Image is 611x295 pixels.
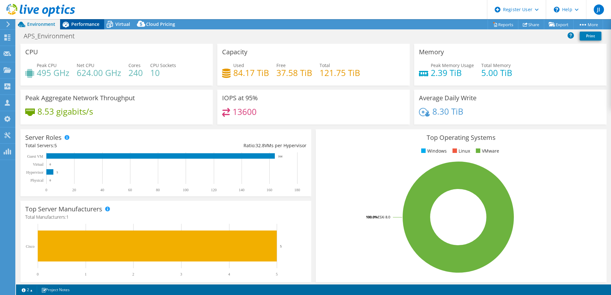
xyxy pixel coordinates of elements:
span: Used [233,62,244,68]
h4: 13600 [233,108,257,115]
text: 60 [128,188,132,192]
h4: Total Manufacturers: [25,214,306,221]
a: More [573,19,603,29]
text: 0 [37,272,39,276]
text: 160 [267,188,272,192]
h4: 8.53 gigabits/s [37,108,93,115]
h1: APS_Environment [21,33,85,40]
a: Reports [488,19,518,29]
text: 2 [132,272,134,276]
text: 1 [85,272,87,276]
span: Peak CPU [37,62,57,68]
text: 5 [57,171,58,174]
text: 180 [294,188,300,192]
div: Ratio: VMs per Hypervisor [166,142,306,149]
text: 120 [211,188,217,192]
h4: 10 [150,69,176,76]
text: 20 [72,188,76,192]
svg: \n [554,7,560,12]
span: Cores [128,62,141,68]
div: Total Servers: [25,142,166,149]
text: Guest VM [27,154,43,159]
h4: 495 GHz [37,69,69,76]
a: 2 [17,286,37,294]
span: Net CPU [77,62,94,68]
span: 32.8 [256,142,265,148]
span: Environment [27,21,55,27]
span: Cloud Pricing [146,21,175,27]
span: Virtual [115,21,130,27]
h3: Server Roles [25,134,62,141]
span: Free [276,62,286,68]
text: 0 [50,179,51,182]
li: Windows [420,147,447,155]
text: 100 [183,188,189,192]
h4: 240 [128,69,143,76]
span: Performance [71,21,99,27]
text: 164 [278,155,282,158]
text: 3 [180,272,182,276]
a: Export [544,19,574,29]
tspan: 100.0% [366,215,378,219]
h3: Capacity [222,49,247,56]
h3: CPU [25,49,38,56]
h4: 2.39 TiB [431,69,474,76]
li: VMware [474,147,499,155]
h4: 37.58 TiB [276,69,312,76]
span: CPU Sockets [150,62,176,68]
h3: Top Operating Systems [321,134,602,141]
text: 4 [228,272,230,276]
span: Peak Memory Usage [431,62,474,68]
text: 5 [276,272,278,276]
h3: Average Daily Write [419,95,476,102]
text: 5 [280,244,282,248]
span: JI [594,4,604,15]
text: 80 [156,188,160,192]
tspan: ESXi 8.0 [378,215,390,219]
h4: 624.00 GHz [77,69,121,76]
h4: 121.75 TiB [320,69,360,76]
h4: 84.17 TiB [233,69,269,76]
h3: Memory [419,49,444,56]
text: Hypervisor [26,170,43,175]
h3: Top Server Manufacturers [25,206,102,213]
a: Print [580,32,601,41]
text: 0 [45,188,47,192]
a: Share [518,19,544,29]
text: Physical [30,178,43,183]
h3: IOPS at 95% [222,95,258,102]
text: 140 [239,188,244,192]
text: Cisco [26,244,35,249]
a: Project Notes [37,286,74,294]
span: Total Memory [481,62,511,68]
span: Total [320,62,330,68]
text: 0 [50,163,51,166]
h3: Peak Aggregate Network Throughput [25,95,135,102]
span: 5 [54,142,57,148]
text: Virtual [33,162,44,167]
text: 40 [100,188,104,192]
h4: 8.30 TiB [432,108,463,115]
h4: 5.00 TiB [481,69,512,76]
span: 1 [66,214,69,220]
li: Linux [451,147,470,155]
